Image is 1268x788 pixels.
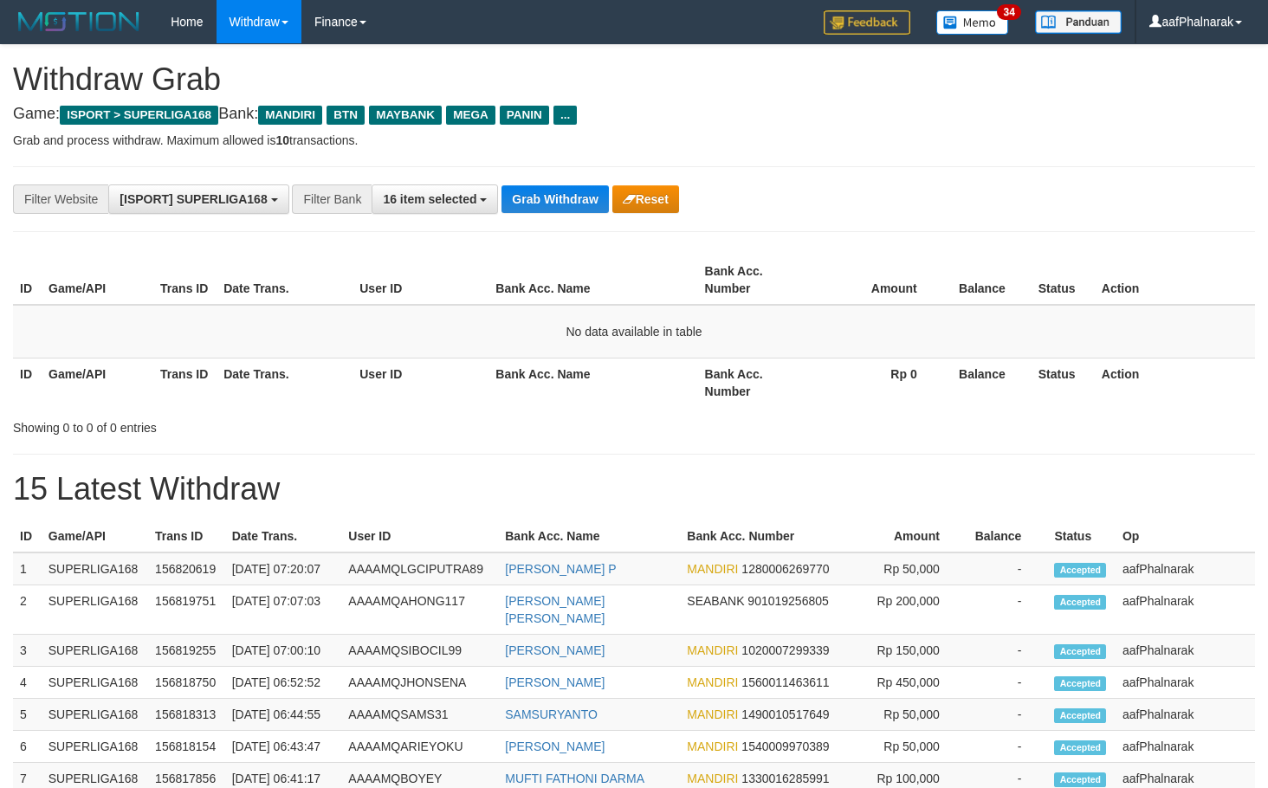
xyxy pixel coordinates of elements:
[148,552,225,585] td: 156820619
[747,594,828,608] span: Copy 901019256805 to clipboard
[1054,563,1106,578] span: Accepted
[505,772,644,785] a: MUFTI FATHONI DARMA
[846,552,966,585] td: Rp 50,000
[1054,708,1106,723] span: Accepted
[687,643,738,657] span: MANDIRI
[13,585,42,635] td: 2
[353,255,488,305] th: User ID
[741,772,829,785] span: Copy 1330016285991 to clipboard
[1054,676,1106,691] span: Accepted
[687,562,738,576] span: MANDIRI
[148,585,225,635] td: 156819751
[505,707,598,721] a: SAMSURYANTO
[943,255,1032,305] th: Balance
[810,358,943,407] th: Rp 0
[13,472,1255,507] h1: 15 Latest Withdraw
[741,562,829,576] span: Copy 1280006269770 to clipboard
[612,185,679,213] button: Reset
[42,731,148,763] td: SUPERLIGA168
[966,635,1048,667] td: -
[505,594,605,625] a: [PERSON_NAME] [PERSON_NAME]
[13,552,42,585] td: 1
[13,132,1255,149] p: Grab and process withdraw. Maximum allowed is transactions.
[225,635,342,667] td: [DATE] 07:00:10
[1032,358,1095,407] th: Status
[120,192,267,206] span: [ISPORT] SUPERLIGA168
[225,667,342,699] td: [DATE] 06:52:52
[1116,667,1255,699] td: aafPhalnarak
[498,520,680,552] th: Bank Acc. Name
[846,635,966,667] td: Rp 150,000
[846,520,966,552] th: Amount
[13,412,515,436] div: Showing 0 to 0 of 0 entries
[153,255,217,305] th: Trans ID
[687,675,738,689] span: MANDIRI
[1116,552,1255,585] td: aafPhalnarak
[42,667,148,699] td: SUPERLIGA168
[148,667,225,699] td: 156818750
[1116,585,1255,635] td: aafPhalnarak
[505,562,616,576] a: [PERSON_NAME] P
[553,106,577,125] span: ...
[1116,520,1255,552] th: Op
[225,731,342,763] td: [DATE] 06:43:47
[108,184,288,214] button: [ISPORT] SUPERLIGA168
[42,635,148,667] td: SUPERLIGA168
[148,731,225,763] td: 156818154
[1095,358,1255,407] th: Action
[13,106,1255,123] h4: Game: Bank:
[275,133,289,147] strong: 10
[943,358,1032,407] th: Balance
[741,740,829,753] span: Copy 1540009970389 to clipboard
[698,255,810,305] th: Bank Acc. Number
[698,358,810,407] th: Bank Acc. Number
[505,740,605,753] a: [PERSON_NAME]
[687,594,744,608] span: SEABANK
[341,635,498,667] td: AAAAMQSIBOCIL99
[148,699,225,731] td: 156818313
[225,552,342,585] td: [DATE] 07:20:07
[341,552,498,585] td: AAAAMQLGCIPUTRA89
[327,106,365,125] span: BTN
[383,192,476,206] span: 16 item selected
[42,699,148,731] td: SUPERLIGA168
[1032,255,1095,305] th: Status
[13,731,42,763] td: 6
[148,520,225,552] th: Trans ID
[1054,644,1106,659] span: Accepted
[1054,740,1106,755] span: Accepted
[341,699,498,731] td: AAAAMQSAMS31
[966,699,1048,731] td: -
[687,772,738,785] span: MANDIRI
[741,643,829,657] span: Copy 1020007299339 to clipboard
[966,731,1048,763] td: -
[372,184,498,214] button: 16 item selected
[824,10,910,35] img: Feedback.jpg
[42,255,153,305] th: Game/API
[488,358,697,407] th: Bank Acc. Name
[13,9,145,35] img: MOTION_logo.png
[741,707,829,721] span: Copy 1490010517649 to clipboard
[846,667,966,699] td: Rp 450,000
[13,667,42,699] td: 4
[13,635,42,667] td: 3
[42,520,148,552] th: Game/API
[369,106,442,125] span: MAYBANK
[846,699,966,731] td: Rp 50,000
[13,305,1255,358] td: No data available in table
[505,643,605,657] a: [PERSON_NAME]
[846,731,966,763] td: Rp 50,000
[217,358,353,407] th: Date Trans.
[13,699,42,731] td: 5
[1116,731,1255,763] td: aafPhalnarak
[446,106,495,125] span: MEGA
[258,106,322,125] span: MANDIRI
[810,255,943,305] th: Amount
[13,62,1255,97] h1: Withdraw Grab
[1054,595,1106,610] span: Accepted
[42,585,148,635] td: SUPERLIGA168
[341,731,498,763] td: AAAAMQARIEYOKU
[341,667,498,699] td: AAAAMQJHONSENA
[1035,10,1122,34] img: panduan.png
[42,552,148,585] td: SUPERLIGA168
